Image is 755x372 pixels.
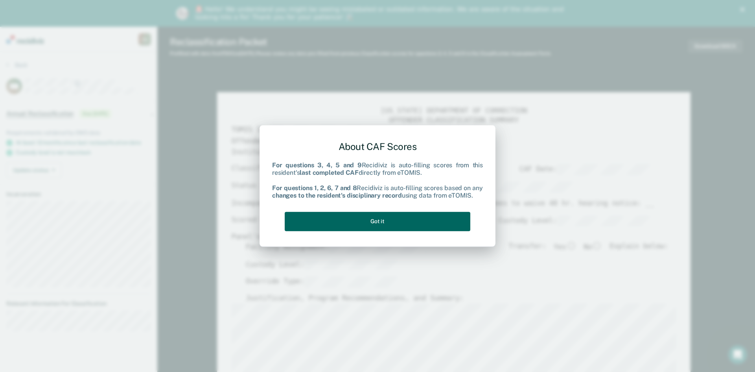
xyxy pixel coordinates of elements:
[272,192,402,199] b: changes to the resident's disciplinary record
[195,6,566,21] div: 🚨 Hello! We understand you might be seeing mislabeled or outdated information. We are aware of th...
[272,162,483,200] div: Recidiviz is auto-filling scores from this resident's directly from eTOMIS. Recidiviz is auto-fil...
[300,169,358,177] b: last completed CAF
[740,7,748,12] div: Close
[285,212,470,231] button: Got it
[272,135,483,159] div: About CAF Scores
[176,7,189,20] img: Profile image for Kim
[272,184,357,192] b: For questions 1, 2, 6, 7 and 8
[272,162,362,169] b: For questions 3, 4, 5 and 9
